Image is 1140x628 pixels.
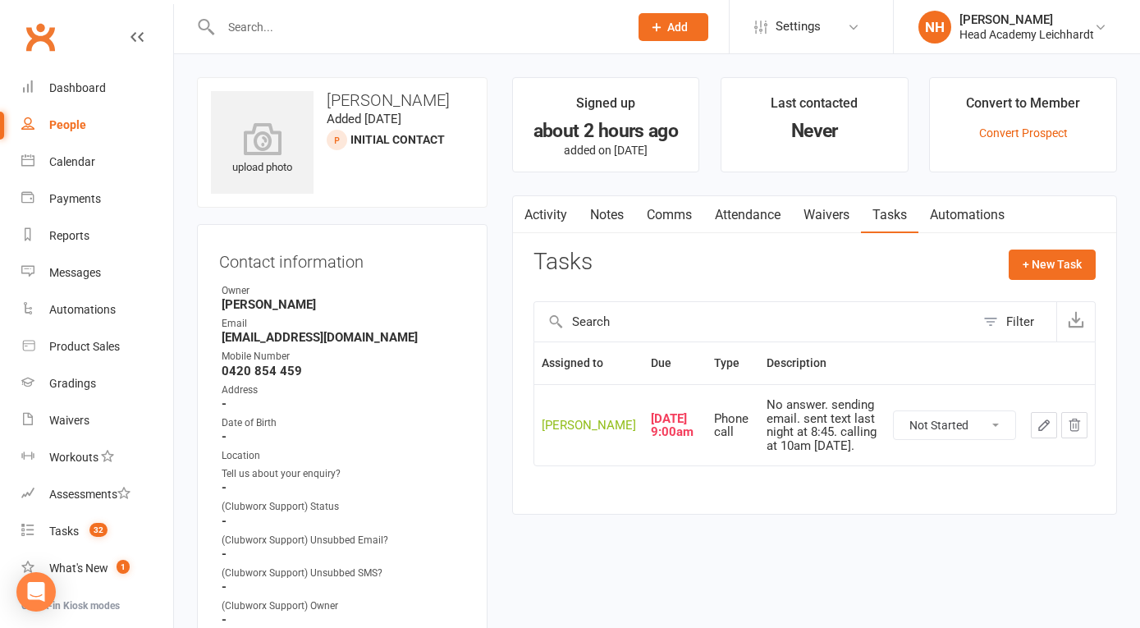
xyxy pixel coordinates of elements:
a: Messages [21,254,173,291]
input: Search [534,302,975,342]
span: Initial Contact [350,133,445,146]
div: Never [736,122,893,140]
th: Assigned to [534,342,643,384]
div: NH [918,11,951,44]
a: Product Sales [21,328,173,365]
a: Gradings [21,365,173,402]
div: Address [222,383,465,398]
div: [PERSON_NAME] [542,419,636,433]
div: (Clubworx Support) Unsubbed SMS? [222,566,465,581]
a: Dashboard [21,70,173,107]
a: Assessments [21,476,173,513]
div: (Clubworx Support) Status [222,499,465,515]
div: Date of Birth [222,415,465,431]
div: (Clubworx Support) Unsubbed Email? [222,533,465,548]
a: Convert Prospect [979,126,1068,140]
a: Clubworx [20,16,61,57]
a: Attendance [703,196,792,234]
div: [PERSON_NAME] [959,12,1094,27]
div: Location [222,448,465,464]
div: Tell us about your enquiry? [222,466,465,482]
div: Phone call [714,412,752,439]
a: Notes [579,196,635,234]
strong: - [222,480,465,495]
strong: - [222,429,465,444]
span: Settings [776,8,821,45]
a: Reports [21,218,173,254]
th: Due [643,342,707,384]
div: about 2 hours ago [528,122,684,140]
a: Activity [513,196,579,234]
h3: [PERSON_NAME] [211,91,474,109]
div: Filter [1006,312,1034,332]
a: Automations [21,291,173,328]
div: Signed up [576,93,635,122]
div: Gradings [49,377,96,390]
div: Calendar [49,155,95,168]
div: Last contacted [771,93,858,122]
h3: Contact information [219,246,465,271]
span: 1 [117,560,130,574]
div: Reports [49,229,89,242]
strong: - [222,514,465,529]
div: Payments [49,192,101,205]
div: [DATE] 9:00am [651,412,699,439]
time: Added [DATE] [327,112,401,126]
div: No answer. sending email. sent text last night at 8:45. calling at 10am [DATE]. [767,398,878,452]
strong: - [222,397,465,411]
div: Assessments [49,488,130,501]
a: Payments [21,181,173,218]
th: Description [759,342,886,384]
a: Waivers [792,196,861,234]
div: (Clubworx Support) Owner [222,598,465,614]
button: Filter [975,302,1056,342]
strong: - [222,547,465,562]
div: Product Sales [49,340,120,353]
strong: [PERSON_NAME] [222,297,465,312]
div: Tasks [49,525,79,538]
strong: - [222,612,465,627]
div: Owner [222,283,465,299]
a: Automations [918,196,1016,234]
th: Type [707,342,759,384]
div: What's New [49,562,108,575]
a: Workouts [21,439,173,476]
div: upload photo [211,122,314,176]
div: Mobile Number [222,349,465,364]
a: Tasks 32 [21,513,173,550]
div: Waivers [49,414,89,427]
button: + New Task [1009,250,1096,279]
span: Add [667,21,688,34]
div: Dashboard [49,81,106,94]
h3: Tasks [533,250,593,275]
div: Email [222,316,465,332]
strong: [EMAIL_ADDRESS][DOMAIN_NAME] [222,330,465,345]
a: Tasks [861,196,918,234]
div: Convert to Member [966,93,1080,122]
div: Head Academy Leichhardt [959,27,1094,42]
div: People [49,118,86,131]
p: added on [DATE] [528,144,684,157]
input: Search... [216,16,617,39]
a: What's New1 [21,550,173,587]
span: 32 [89,523,108,537]
div: Automations [49,303,116,316]
button: Add [639,13,708,41]
a: People [21,107,173,144]
strong: 0420 854 459 [222,364,465,378]
a: Waivers [21,402,173,439]
strong: - [222,580,465,594]
div: Workouts [49,451,98,464]
div: Open Intercom Messenger [16,572,56,612]
div: Messages [49,266,101,279]
a: Comms [635,196,703,234]
a: Calendar [21,144,173,181]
